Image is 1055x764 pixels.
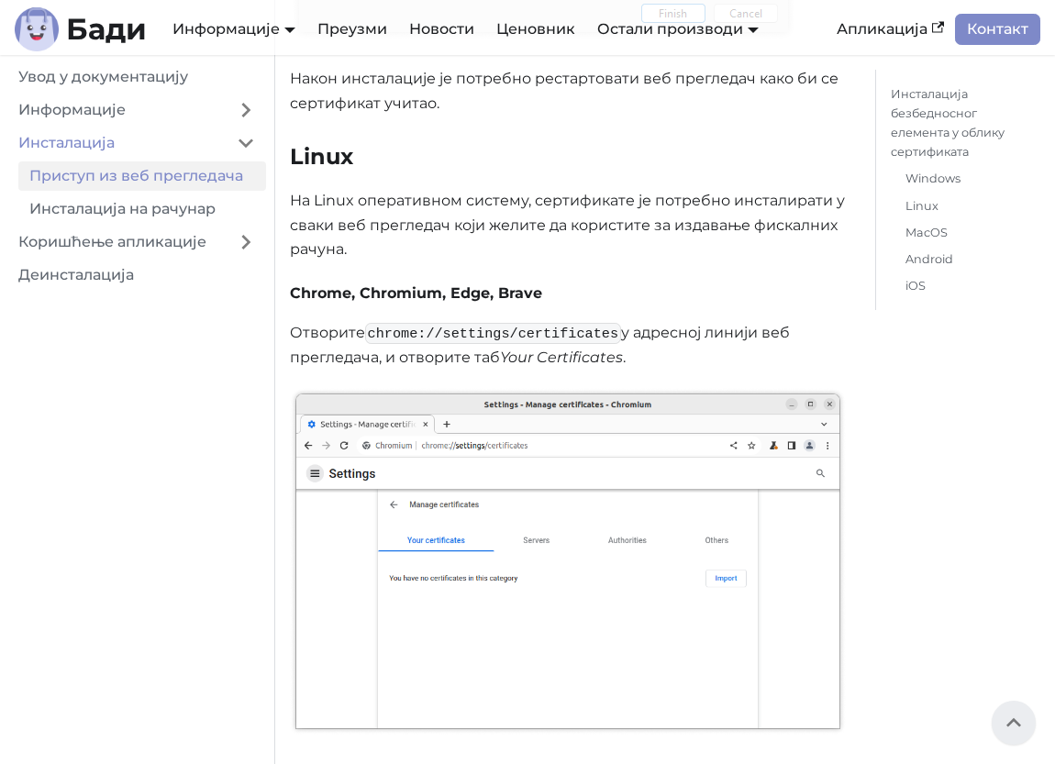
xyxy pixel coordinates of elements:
a: Инсталација безбедносног елемента у облику сертификата [891,84,1034,161]
a: Коришћење апликације [7,227,226,257]
em: Your Certificates [500,349,623,366]
a: Приступ из веб прегледача [18,161,266,191]
a: Деинсталација [7,260,266,290]
a: Информације [172,20,295,38]
a: Ценовник [485,14,586,45]
code: chrome://settings/certificates [365,323,621,344]
a: Android [905,249,1027,269]
img: Лого [15,7,59,51]
a: Преузми [306,14,398,45]
a: Информације [7,95,226,125]
img: Подешавања приватности [290,388,846,735]
a: iOS [905,276,1027,295]
button: Expand sidebar category 'Коришћење апликације' [226,227,266,257]
a: Апликација [826,14,955,45]
a: Остали производи [597,20,759,38]
a: Инсталација [7,128,226,158]
a: Контакт [955,14,1040,45]
h4: Chrome, Chromium, Edge, Brave [290,284,846,303]
b: Бади [66,15,147,44]
p: Након инсталације је потребно рестартовати веб прегледач како би се сертификат учитао. [290,67,846,116]
a: Windows [905,169,1027,188]
a: MacOS [905,223,1027,242]
p: На Linux оперативном систему, сертификате је потребно инсталирати у сваки веб прегледач који жели... [290,189,846,261]
a: Увод у документацију [7,62,266,92]
p: Отворите у адресној линији веб прегледача, и отворите таб . [290,321,846,370]
button: Иди горе [992,701,1036,745]
h3: Linux [290,143,846,171]
button: Collapse sidebar category 'Инсталација' [226,128,266,158]
a: Новости [398,14,485,45]
a: Linux [905,196,1027,216]
a: ЛогоБади [15,7,147,51]
a: Инсталација на рачунар [18,194,266,224]
button: Expand sidebar category 'Информације' [226,95,266,125]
